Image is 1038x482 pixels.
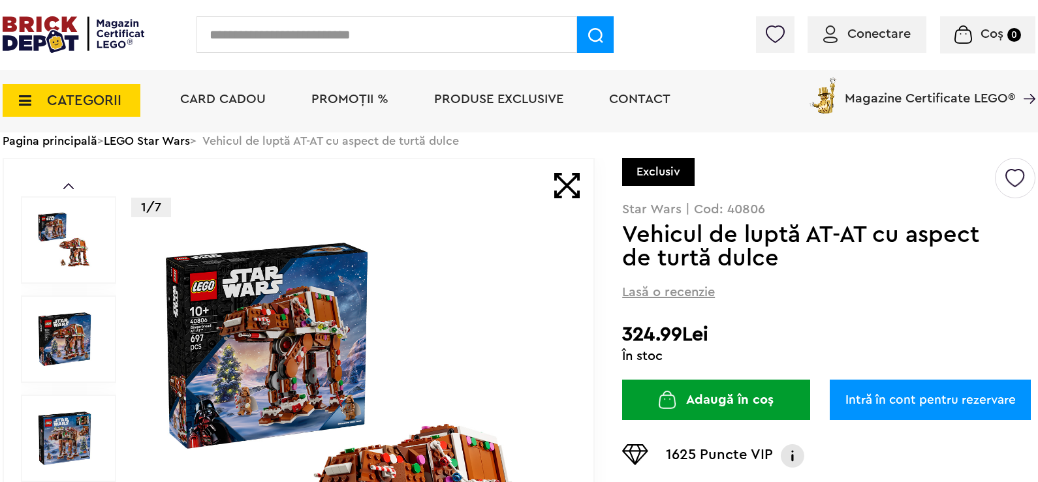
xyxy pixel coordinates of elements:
[434,93,563,106] a: Produse exclusive
[622,380,810,420] button: Adaugă în coș
[35,310,94,369] img: Vehicul de luptă AT-AT cu aspect de turtă dulce
[622,223,993,270] h1: Vehicul de luptă AT-AT cu aspect de turtă dulce
[847,27,911,40] span: Conectare
[622,350,1035,363] div: În stoc
[823,27,911,40] a: Conectare
[180,93,266,106] a: Card Cadou
[131,198,171,217] p: 1/7
[622,323,1035,346] h2: 324.99Lei
[311,93,388,106] a: PROMOȚII %
[845,75,1015,105] span: Magazine Certificate LEGO®
[981,27,1003,40] span: Coș
[779,444,806,468] img: Info VIP
[1015,75,1035,88] a: Magazine Certificate LEGO®
[47,93,121,108] span: CATEGORII
[35,409,94,468] img: Vehicul de luptă AT-AT cu aspect de turtă dulce LEGO 40806
[104,135,190,147] a: LEGO Star Wars
[830,380,1031,420] a: Intră în cont pentru rezervare
[3,124,1035,158] div: > > Vehicul de luptă AT-AT cu aspect de turtă dulce
[622,203,1035,216] p: Star Wars | Cod: 40806
[3,135,97,147] a: Pagina principală
[622,283,715,301] span: Lasă o recenzie
[63,183,74,189] a: Prev
[35,211,94,269] img: Vehicul de luptă AT-AT cu aspect de turtă dulce
[666,444,773,468] p: 1625 Puncte VIP
[609,93,670,106] a: Contact
[622,444,648,465] img: Puncte VIP
[1007,28,1021,42] small: 0
[622,158,695,186] div: Exclusiv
